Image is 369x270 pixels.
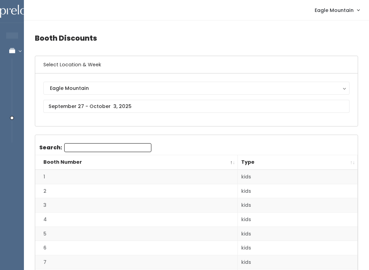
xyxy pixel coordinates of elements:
td: kids [238,241,358,255]
th: Booth Number: activate to sort column descending [35,155,238,170]
td: kids [238,227,358,241]
a: Eagle Mountain [308,3,366,17]
td: 7 [35,255,238,269]
td: 1 [35,170,238,184]
td: 5 [35,227,238,241]
td: kids [238,213,358,227]
td: kids [238,170,358,184]
span: Eagle Mountain [315,6,354,14]
th: Type: activate to sort column ascending [238,155,358,170]
h4: Booth Discounts [35,29,358,48]
input: Search: [64,143,151,152]
td: 2 [35,184,238,198]
button: Eagle Mountain [43,82,350,95]
div: Eagle Mountain [50,84,343,92]
td: 6 [35,241,238,255]
label: Search: [39,143,151,152]
td: kids [238,198,358,213]
h6: Select Location & Week [35,56,358,73]
input: September 27 - October 3, 2025 [43,100,350,113]
td: 3 [35,198,238,213]
td: kids [238,184,358,198]
td: kids [238,255,358,269]
td: 4 [35,213,238,227]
